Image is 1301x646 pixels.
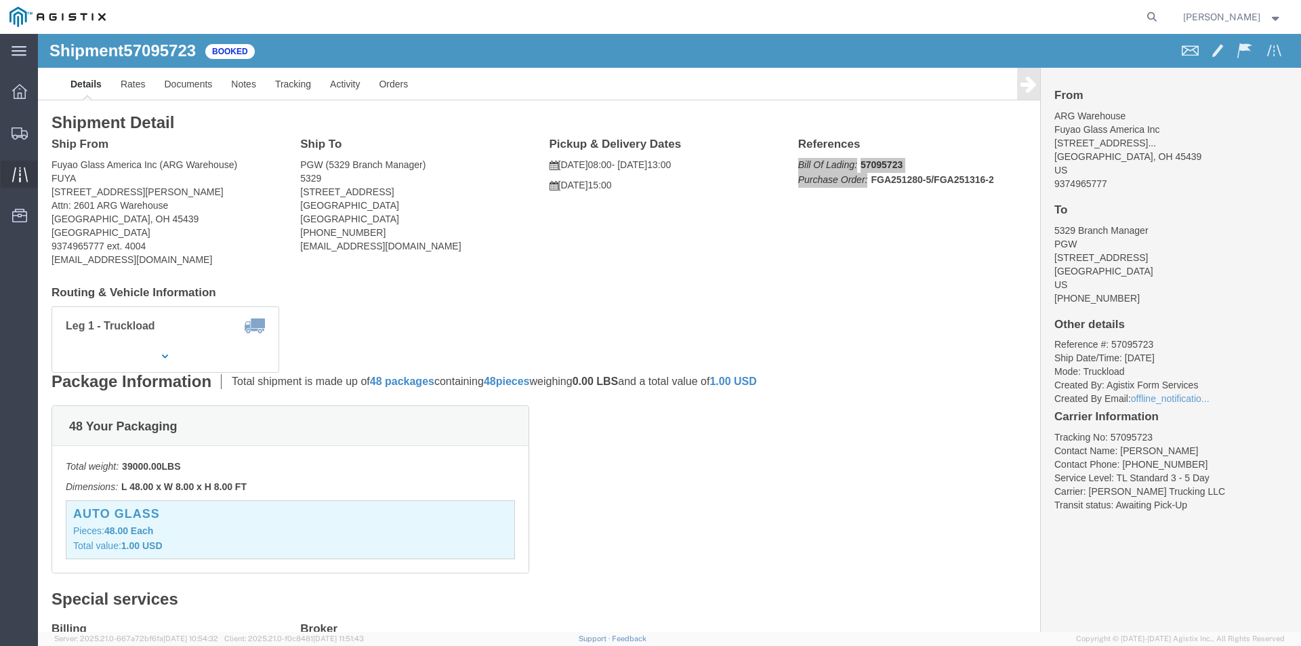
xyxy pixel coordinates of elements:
a: Feedback [612,634,646,643]
img: logo [9,7,106,27]
a: Support [579,634,613,643]
span: Craig Clark [1183,9,1260,24]
span: Copyright © [DATE]-[DATE] Agistix Inc., All Rights Reserved [1076,633,1285,645]
iframe: FS Legacy Container [38,34,1301,632]
span: Client: 2025.21.0-f0c8481 [224,634,364,643]
span: [DATE] 10:54:32 [163,634,218,643]
span: [DATE] 11:51:43 [313,634,364,643]
span: Server: 2025.21.0-667a72bf6fa [54,634,218,643]
button: [PERSON_NAME] [1182,9,1283,25]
